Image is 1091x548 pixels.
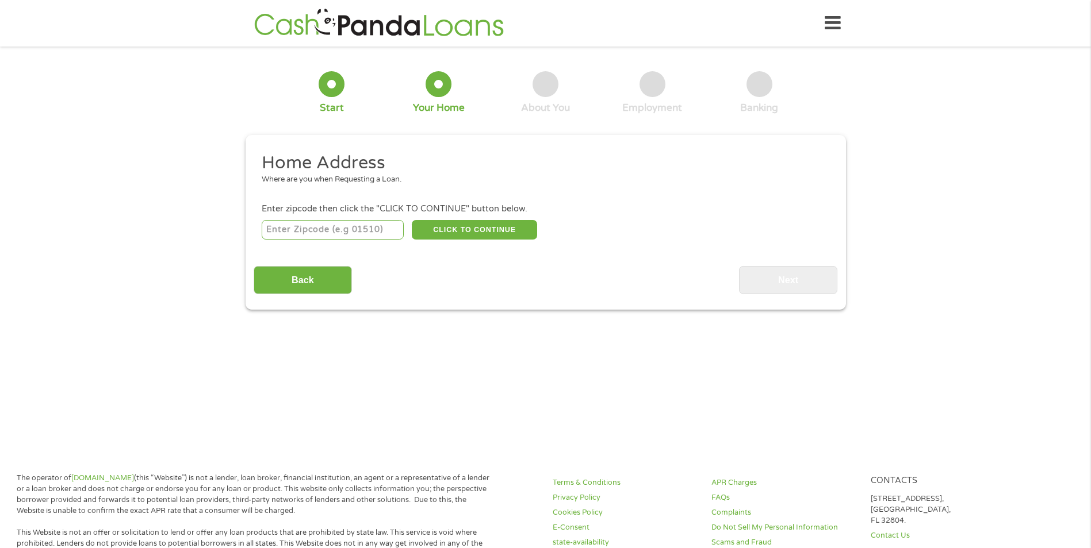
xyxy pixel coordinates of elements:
div: Employment [622,102,682,114]
a: APR Charges [711,477,856,488]
a: Complaints [711,507,856,518]
input: Enter Zipcode (e.g 01510) [262,220,404,240]
a: Terms & Conditions [553,477,698,488]
p: The operator of (this “Website”) is not a lender, loan broker, financial institution, an agent or... [17,473,494,516]
h4: Contacts [871,476,1016,487]
a: [DOMAIN_NAME] [71,473,134,483]
a: E-Consent [553,522,698,533]
div: Your Home [413,102,465,114]
h2: Home Address [262,152,821,175]
div: Enter zipcode then click the "CLICK TO CONTINUE" button below. [262,203,829,215]
div: Banking [740,102,778,114]
a: Privacy Policy [553,492,698,503]
div: Where are you when Requesting a Loan. [262,174,821,186]
div: Start [320,102,344,114]
img: GetLoanNow Logo [251,7,507,40]
input: Back [254,266,352,294]
div: About You [521,102,570,114]
button: CLICK TO CONTINUE [412,220,537,240]
a: Contact Us [871,530,1016,541]
p: [STREET_ADDRESS], [GEOGRAPHIC_DATA], FL 32804. [871,493,1016,526]
a: FAQs [711,492,856,503]
input: Next [739,266,837,294]
a: Do Not Sell My Personal Information [711,522,856,533]
a: Cookies Policy [553,507,698,518]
